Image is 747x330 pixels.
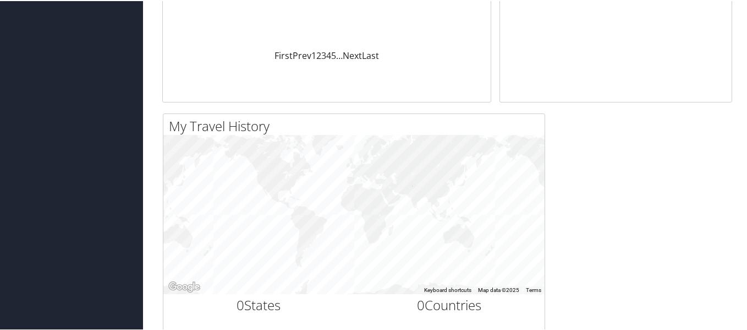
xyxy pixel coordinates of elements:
a: 1 [311,48,316,61]
span: 0 [237,295,244,313]
a: First [274,48,293,61]
button: Keyboard shortcuts [424,285,471,293]
span: 0 [417,295,425,313]
img: Google [166,279,202,293]
a: 3 [321,48,326,61]
h2: Countries [362,295,537,313]
a: 4 [326,48,331,61]
span: … [336,48,343,61]
span: Map data ©2025 [478,286,519,292]
a: Last [362,48,379,61]
a: 5 [331,48,336,61]
h2: States [172,295,346,313]
h2: My Travel History [169,116,545,134]
a: 2 [316,48,321,61]
a: Open this area in Google Maps (opens a new window) [166,279,202,293]
a: Next [343,48,362,61]
a: Terms (opens in new tab) [526,286,541,292]
a: Prev [293,48,311,61]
